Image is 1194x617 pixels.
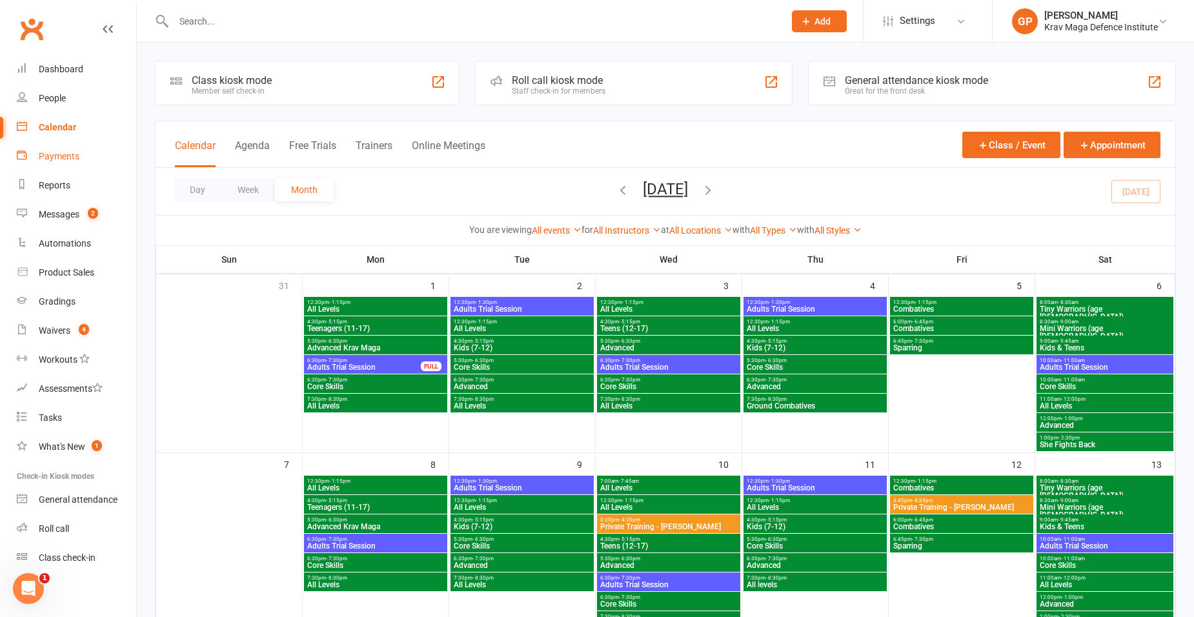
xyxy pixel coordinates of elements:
[307,517,445,523] span: 5:30pm
[893,299,1031,305] span: 12:30pm
[765,536,787,542] span: - 6:30pm
[453,503,591,511] span: All Levels
[1061,358,1085,363] span: - 11:00am
[746,478,884,484] span: 12:30pm
[746,363,884,371] span: Core Skills
[326,377,347,383] span: - 7:30pm
[453,478,591,484] span: 12:30pm
[472,396,494,402] span: - 8:30pm
[600,402,738,410] span: All Levels
[1058,435,1080,441] span: - 2:30pm
[307,299,445,305] span: 12:30pm
[88,208,98,219] span: 2
[893,523,1031,531] span: Combatives
[619,536,640,542] span: - 5:15pm
[733,225,750,235] strong: with
[622,299,643,305] span: - 1:15pm
[453,498,591,503] span: 12:30pm
[453,556,591,561] span: 6:30pm
[476,319,497,325] span: - 1:15pm
[661,225,669,235] strong: at
[326,536,347,542] span: - 7:30pm
[600,319,738,325] span: 4:30pm
[307,363,421,371] span: Adults Trial Session
[472,575,494,581] span: - 8:30pm
[718,453,742,474] div: 10
[746,396,884,402] span: 7:30pm
[893,542,1031,550] span: Sparring
[746,536,884,542] span: 5:30pm
[453,325,591,332] span: All Levels
[307,561,445,569] span: Core Skills
[326,358,347,363] span: - 7:30pm
[1039,556,1171,561] span: 10:00am
[1039,319,1171,325] span: 8:30am
[1039,421,1171,429] span: Advanced
[1039,498,1171,503] span: 8:30am
[17,316,136,345] a: Waivers 4
[746,523,884,531] span: Kids (7-12)
[17,200,136,229] a: Messages 2
[39,238,91,248] div: Automations
[1039,363,1171,371] span: Adults Trial Session
[746,484,884,492] span: Adults Trial Session
[39,573,50,583] span: 1
[1061,377,1085,383] span: - 11:00am
[453,305,591,313] span: Adults Trial Session
[619,556,640,561] span: - 6:30pm
[175,139,216,167] button: Calendar
[600,536,738,542] span: 4:30pm
[1035,246,1175,273] th: Sat
[1039,377,1171,383] span: 10:00am
[307,358,421,363] span: 6:30pm
[1061,556,1085,561] span: - 11:00am
[769,498,790,503] span: - 1:15pm
[1039,484,1171,500] span: Tiny Warriors (age [DEMOGRAPHIC_DATA])
[453,402,591,410] span: All Levels
[915,299,936,305] span: - 1:15pm
[893,503,1031,511] span: Private Training - [PERSON_NAME]
[765,396,787,402] span: - 8:30pm
[412,139,485,167] button: Online Meetings
[453,484,591,492] span: Adults Trial Session
[79,324,89,335] span: 4
[746,299,884,305] span: 12:30pm
[39,296,76,307] div: Gradings
[746,498,884,503] span: 12:30pm
[765,517,787,523] span: - 5:15pm
[17,229,136,258] a: Automations
[593,225,661,236] a: All Instructors
[472,377,494,383] span: - 7:30pm
[15,13,48,45] a: Clubworx
[600,396,738,402] span: 7:30pm
[1062,416,1083,421] span: - 1:00pm
[453,575,591,581] span: 7:30pm
[326,396,347,402] span: - 8:30pm
[307,478,445,484] span: 12:30pm
[1039,435,1171,441] span: 1:00pm
[307,484,445,492] span: All Levels
[453,561,591,569] span: Advanced
[1061,396,1086,402] span: - 12:00pm
[746,402,884,410] span: Ground Combatives
[669,225,733,236] a: All Locations
[765,575,787,581] span: - 8:30pm
[912,338,933,344] span: - 7:30pm
[326,517,347,523] span: - 6:30pm
[326,556,347,561] span: - 7:30pm
[600,478,738,484] span: 7:00am
[39,93,66,103] div: People
[449,246,596,273] th: Tue
[619,338,640,344] span: - 6:30pm
[17,345,136,374] a: Workouts
[39,64,83,74] div: Dashboard
[797,225,815,235] strong: with
[307,536,445,542] span: 6:30pm
[893,536,1031,542] span: 6:45pm
[746,517,884,523] span: 4:30pm
[619,319,640,325] span: - 5:15pm
[1039,325,1171,340] span: Mini Warriors (age [DEMOGRAPHIC_DATA])
[893,478,1031,484] span: 12:30pm
[329,478,350,484] span: - 1:15pm
[600,325,738,332] span: Teens (12-17)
